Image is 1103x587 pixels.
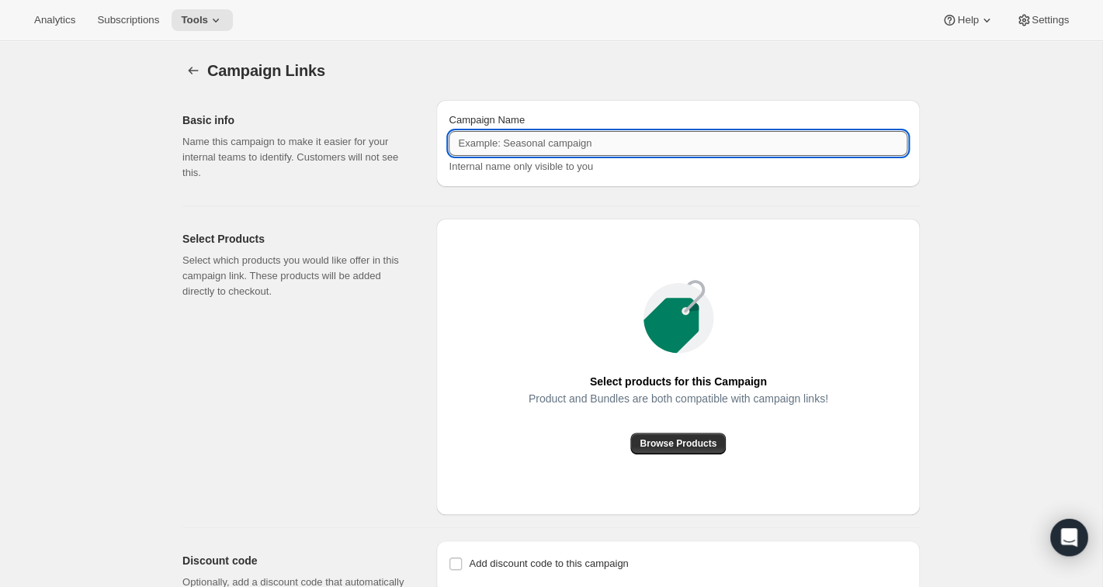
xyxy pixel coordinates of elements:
[469,558,628,569] span: Add discount code to this campaign
[529,388,828,409] span: Product and Bundles are both compatible with campaign links!
[181,14,208,26] span: Tools
[449,131,907,156] input: Example: Seasonal campaign
[182,112,411,128] h2: Basic info
[88,9,168,31] button: Subscriptions
[449,114,525,126] span: Campaign Name
[1032,14,1069,26] span: Settings
[1007,9,1078,31] button: Settings
[590,371,767,392] span: Select products for this Campaign
[1050,519,1087,556] div: Open Intercom Messenger
[182,253,411,299] p: Select which products you would like offer in this campaign link. These products will be added di...
[25,9,85,31] button: Analytics
[172,9,233,31] button: Tools
[449,161,593,172] span: Internal name only visible to you
[182,134,411,181] p: Name this campaign to make it easier for your internal teams to identify. Customers will not see ...
[182,231,411,247] h2: Select Products
[97,14,159,26] span: Subscriptions
[182,553,411,568] h2: Discount code
[957,14,978,26] span: Help
[630,433,726,454] button: Browse Products
[34,14,75,26] span: Analytics
[640,437,716,450] span: Browse Products
[207,62,325,79] span: Campaign Links
[932,9,1003,31] button: Help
